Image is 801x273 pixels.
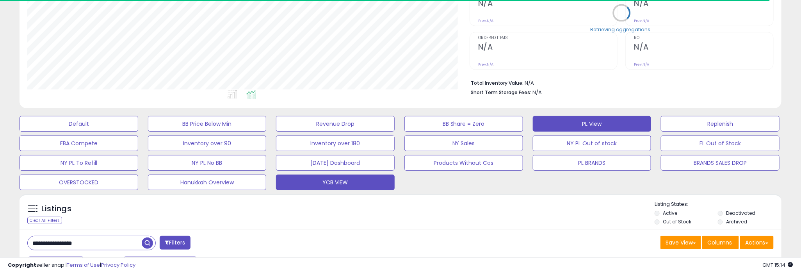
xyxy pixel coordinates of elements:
[20,155,138,171] button: NY PL To Refill
[661,155,780,171] button: BRANDS SALES DROP
[590,26,653,33] div: Retrieving aggregations..
[20,175,138,190] button: OVERSTOCKED
[404,155,523,171] button: Products Without Cos
[276,136,395,151] button: Inventory over 180
[148,175,267,190] button: Hanukkah Overview
[663,218,691,225] label: Out of Stock
[67,261,100,269] a: Terms of Use
[533,155,651,171] button: PL BRANDS
[101,261,135,269] a: Privacy Policy
[276,116,395,132] button: Revenue Drop
[707,239,732,246] span: Columns
[533,136,651,151] button: NY PL Out of stock
[148,136,267,151] button: Inventory over 90
[740,236,774,249] button: Actions
[148,116,267,132] button: BB Price Below Min
[702,236,739,249] button: Columns
[8,262,135,269] div: seller snap | |
[726,218,747,225] label: Archived
[404,116,523,132] button: BB Share = Zero
[655,201,781,208] p: Listing States:
[20,136,138,151] button: FBA Compete
[8,261,36,269] strong: Copyright
[404,136,523,151] button: NY Sales
[28,257,84,270] button: Last 30 Days
[20,116,138,132] button: Default
[276,175,395,190] button: YCB VIEW
[533,116,651,132] button: PL View
[124,257,197,270] button: [DATE]-11 - Aug-09
[41,203,71,214] h5: Listings
[663,210,677,216] label: Active
[276,155,395,171] button: [DATE] Dashboard
[660,236,701,249] button: Save View
[661,116,780,132] button: Replenish
[726,210,755,216] label: Deactivated
[27,217,62,224] div: Clear All Filters
[661,136,780,151] button: FL Out of Stock
[763,261,793,269] span: 2025-09-9 15:14 GMT
[148,155,267,171] button: NY PL No BB
[160,236,190,250] button: Filters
